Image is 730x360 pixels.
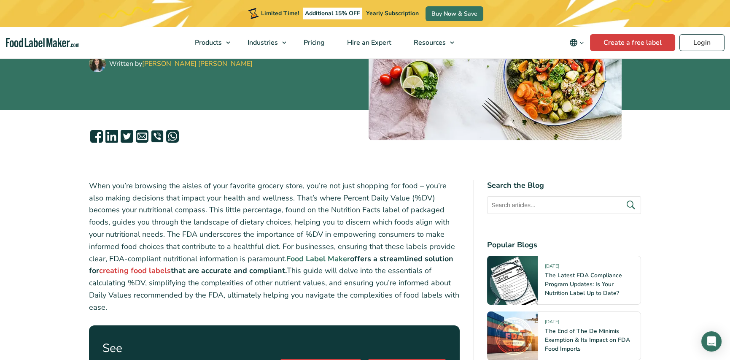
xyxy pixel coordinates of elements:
[366,9,419,17] span: Yearly Subscription
[679,34,725,51] a: Login
[286,254,350,264] a: Food Label Maker
[301,38,326,47] span: Pricing
[237,27,291,58] a: Industries
[563,34,590,51] button: Change language
[89,55,106,72] img: Maria Abi Hanna - Food Label Maker
[411,38,447,47] span: Resources
[245,38,279,47] span: Industries
[261,9,299,17] span: Limited Time!
[6,38,79,48] a: Food Label Maker homepage
[426,6,483,21] a: Buy Now & Save
[487,180,641,191] h4: Search the Blog
[109,59,253,69] div: Written by
[99,265,171,276] a: creating food labels
[701,331,722,352] div: Open Intercom Messenger
[345,38,392,47] span: Hire an Expert
[487,239,641,251] h4: Popular Blogs
[184,27,234,58] a: Products
[303,8,362,19] span: Additional 15% OFF
[590,34,675,51] a: Create a free label
[293,27,334,58] a: Pricing
[192,38,223,47] span: Products
[336,27,401,58] a: Hire an Expert
[545,327,630,353] a: The End of The De Minimis Exemption & Its Impact on FDA Food Imports
[545,263,559,273] span: [DATE]
[89,180,460,314] p: When you’re browsing the aisles of your favorite grocery store, you’re not just shopping for food...
[142,59,253,68] a: [PERSON_NAME] [PERSON_NAME]
[545,271,622,297] a: The Latest FDA Compliance Program Updates: Is Your Nutrition Label Up to Date?
[487,196,641,214] input: Search articles...
[403,27,458,58] a: Resources
[545,319,559,328] span: [DATE]
[171,265,287,276] strong: that are accurate and compliant.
